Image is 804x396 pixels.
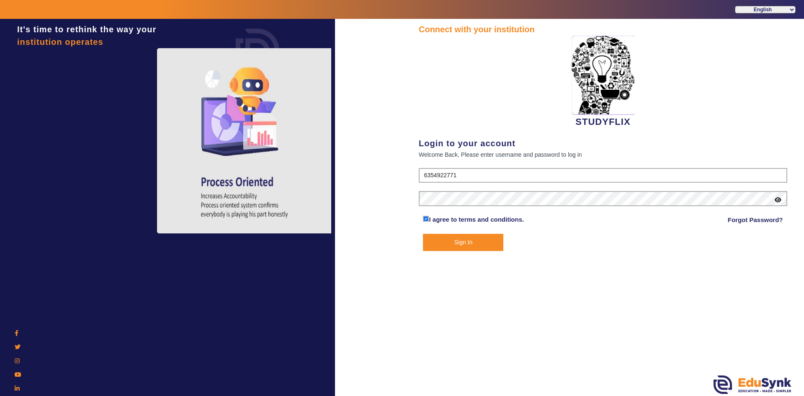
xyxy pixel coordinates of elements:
[419,168,787,183] input: User Name
[419,137,787,150] div: Login to your account
[714,375,791,394] img: edusynk.png
[423,234,503,251] button: Sign In
[419,23,787,36] div: Connect with your institution
[226,19,289,82] img: login.png
[17,37,103,47] span: institution operates
[157,48,333,233] img: login4.png
[17,25,156,34] span: It's time to rethink the way your
[419,36,787,129] div: STUDYFLIX
[419,150,787,160] div: Welcome Back, Please enter username and password to log in
[572,36,634,115] img: 2da83ddf-6089-4dce-a9e2-416746467bdd
[728,215,783,225] a: Forgot Password?
[429,216,524,223] a: I agree to terms and conditions.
